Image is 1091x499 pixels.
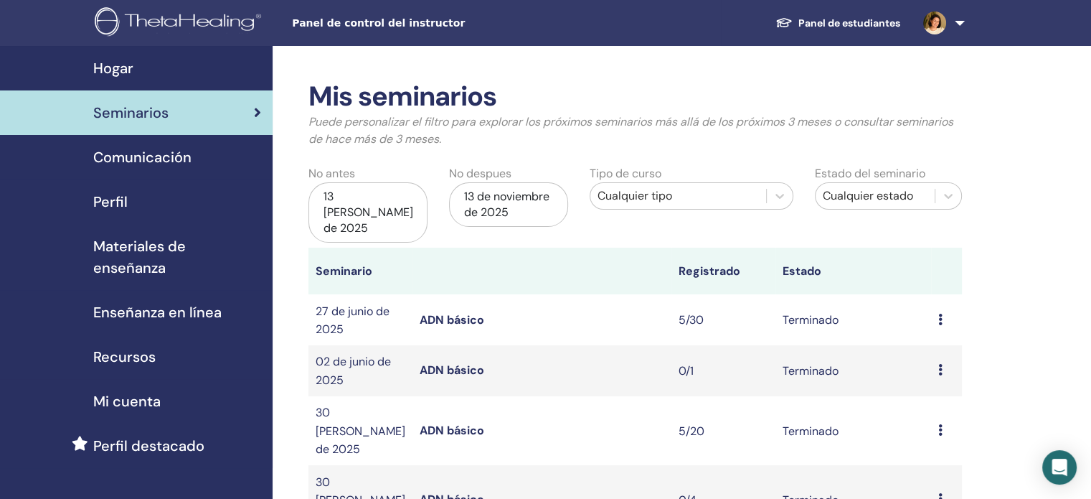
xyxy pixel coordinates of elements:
[93,437,204,455] font: Perfil destacado
[783,312,839,327] font: Terminado
[93,59,133,78] font: Hogar
[316,405,405,457] font: 30 [PERSON_NAME] de 2025
[783,264,821,279] font: Estado
[316,304,389,337] font: 27 de junio de 2025
[308,78,496,114] font: Mis seminarios
[93,237,186,277] font: Materiales de enseñanza
[923,11,946,34] img: default.jpg
[316,354,391,387] font: 02 de junio de 2025
[93,103,169,122] font: Seminarios
[316,264,372,279] font: Seminario
[775,17,793,29] img: graduation-cap-white.svg
[679,424,704,439] font: 5/20
[93,392,161,411] font: Mi cuenta
[292,17,465,29] font: Panel de control del instructor
[783,424,839,439] font: Terminado
[93,303,222,322] font: Enseñanza en línea
[679,312,704,327] font: 5/30
[420,363,484,378] a: ADN básico
[93,148,192,167] font: Comunicación
[823,188,913,203] font: Cualquier estado
[93,192,128,211] font: Perfil
[308,166,355,181] font: No antes
[783,363,839,378] font: Terminado
[679,264,740,279] font: Registrado
[420,423,484,438] a: ADN básico
[323,189,413,235] font: 13 [PERSON_NAME] de 2025
[679,363,694,378] font: 0/1
[815,166,925,181] font: Estado del seminario
[464,189,549,220] font: 13 de noviembre de 2025
[1042,450,1077,485] div: Abrir Intercom Messenger
[95,7,266,39] img: logo.png
[420,312,484,327] a: ADN básico
[93,348,156,366] font: Recursos
[308,114,953,146] font: Puede personalizar el filtro para explorar los próximos seminarios más allá de los próximos 3 mes...
[798,17,900,29] font: Panel de estudiantes
[449,166,511,181] font: No despues
[764,9,912,37] a: Panel de estudiantes
[598,188,672,203] font: Cualquier tipo
[590,166,661,181] font: Tipo de curso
